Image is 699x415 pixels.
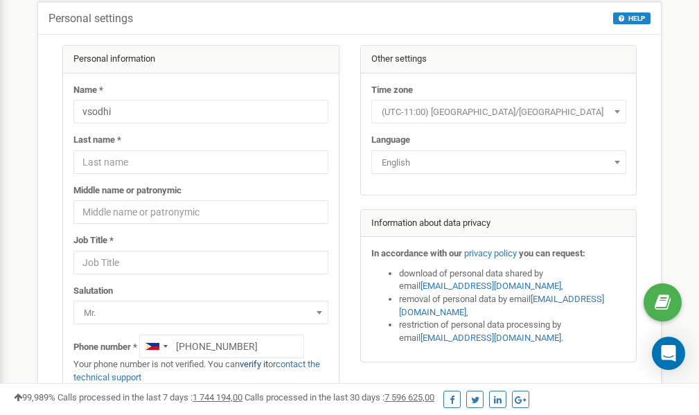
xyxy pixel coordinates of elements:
[63,46,339,73] div: Personal information
[376,153,621,173] span: English
[73,184,182,197] label: Middle name or patronymic
[73,301,328,324] span: Mr.
[73,359,320,382] a: contact the technical support
[361,46,637,73] div: Other settings
[399,267,626,293] li: download of personal data shared by email ,
[57,392,242,403] span: Calls processed in the last 7 days :
[399,293,626,319] li: removal of personal data by email ,
[78,303,324,323] span: Mr.
[421,333,561,343] a: [EMAIL_ADDRESS][DOMAIN_NAME]
[376,103,621,122] span: (UTC-11:00) Pacific/Midway
[193,392,242,403] u: 1 744 194,00
[371,100,626,123] span: (UTC-11:00) Pacific/Midway
[245,392,434,403] span: Calls processed in the last 30 days :
[371,134,410,147] label: Language
[464,248,517,258] a: privacy policy
[613,12,651,24] button: HELP
[361,210,637,238] div: Information about data privacy
[73,358,328,384] p: Your phone number is not verified. You can or
[399,294,604,317] a: [EMAIL_ADDRESS][DOMAIN_NAME]
[73,251,328,274] input: Job Title
[73,134,121,147] label: Last name *
[139,335,304,358] input: +1-800-555-55-55
[73,234,114,247] label: Job Title *
[73,285,113,298] label: Salutation
[421,281,561,291] a: [EMAIL_ADDRESS][DOMAIN_NAME]
[384,392,434,403] u: 7 596 625,00
[73,100,328,123] input: Name
[652,337,685,370] div: Open Intercom Messenger
[48,12,133,25] h5: Personal settings
[371,84,413,97] label: Time zone
[73,341,137,354] label: Phone number *
[371,248,462,258] strong: In accordance with our
[73,150,328,174] input: Last name
[399,319,626,344] li: restriction of personal data processing by email .
[519,248,585,258] strong: you can request:
[73,200,328,224] input: Middle name or patronymic
[371,150,626,174] span: English
[240,359,268,369] a: verify it
[140,335,172,357] div: Telephone country code
[14,392,55,403] span: 99,989%
[73,84,103,97] label: Name *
